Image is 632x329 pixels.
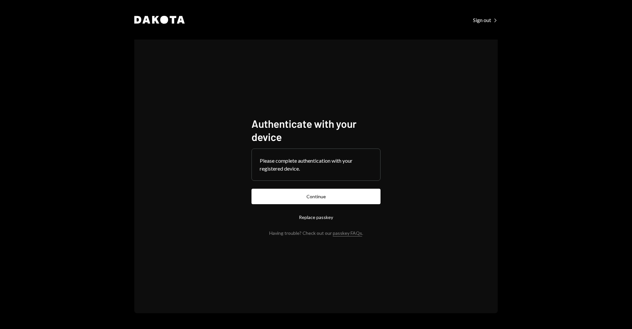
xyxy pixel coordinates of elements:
h1: Authenticate with your device [251,117,381,143]
div: Sign out [473,17,498,23]
button: Replace passkey [251,209,381,225]
button: Continue [251,189,381,204]
div: Having trouble? Check out our . [269,230,363,236]
a: Sign out [473,16,498,23]
div: Please complete authentication with your registered device. [260,157,372,173]
a: passkey FAQs [333,230,362,236]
